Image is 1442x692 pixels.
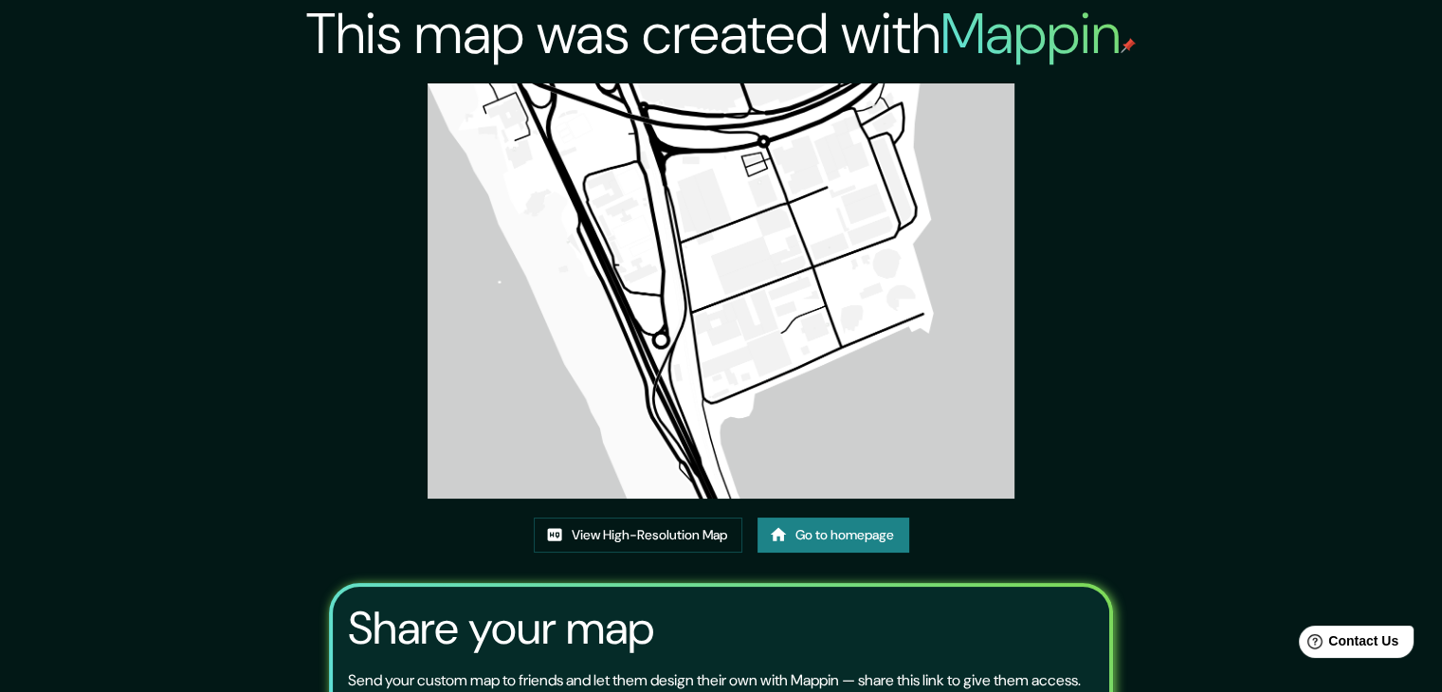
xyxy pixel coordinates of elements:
a: View High-Resolution Map [534,518,742,553]
iframe: Help widget launcher [1273,618,1421,671]
img: created-map [428,83,1014,499]
a: Go to homepage [758,518,909,553]
img: mappin-pin [1121,38,1136,53]
h3: Share your map [348,602,654,655]
p: Send your custom map to friends and let them design their own with Mappin — share this link to gi... [348,669,1081,692]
